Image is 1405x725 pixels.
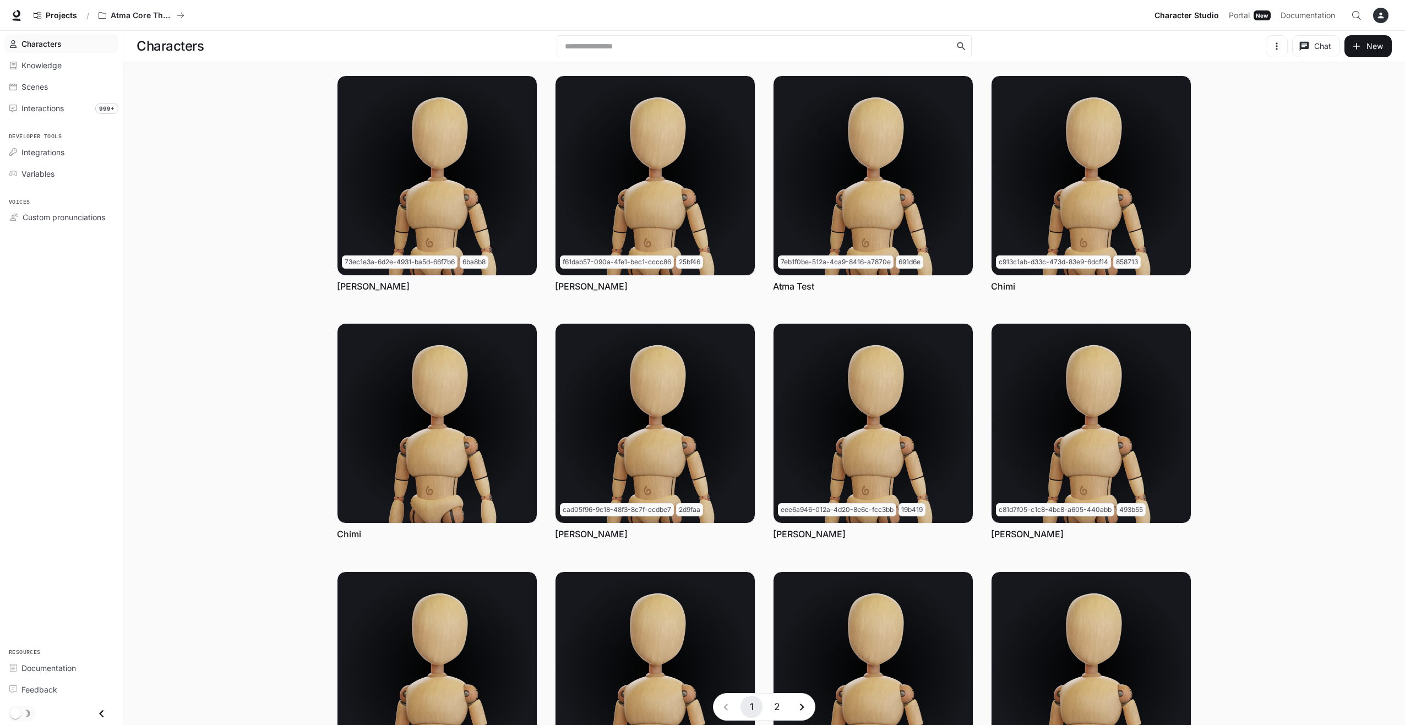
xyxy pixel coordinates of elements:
[740,696,763,718] button: page 1
[1276,4,1343,26] a: Documentation
[21,662,76,674] span: Documentation
[1150,4,1223,26] a: Character Studio
[991,280,1015,292] a: Chimi
[21,59,62,71] span: Knowledge
[4,658,118,678] a: Documentation
[4,164,118,183] a: Variables
[766,696,788,718] button: Go to page 2
[111,11,172,20] p: Atma Core The Neural Network
[1346,4,1368,26] button: Open Command Menu
[556,76,755,275] img: Ada Lovelace
[10,707,21,719] span: Dark mode toggle
[29,4,82,26] a: Go to projects
[1254,10,1271,20] div: New
[337,324,537,523] img: Chimi
[1344,35,1392,57] button: New
[21,38,62,50] span: Characters
[4,680,118,699] a: Feedback
[4,77,118,96] a: Scenes
[774,324,973,523] img: Courtney Dryere
[23,211,105,223] span: Custom pronunciations
[4,34,118,53] a: Characters
[21,146,64,158] span: Integrations
[992,76,1191,275] img: Chimi
[992,324,1191,523] img: Eleanor Bennett
[774,76,973,275] img: Atma Test
[21,102,64,114] span: Interactions
[4,56,118,75] a: Knowledge
[46,11,77,20] span: Projects
[94,4,189,26] button: All workspaces
[991,528,1064,540] a: [PERSON_NAME]
[1292,35,1340,57] button: Chat
[82,10,94,21] div: /
[337,280,410,292] a: [PERSON_NAME]
[95,103,118,114] span: 999+
[21,81,48,92] span: Scenes
[4,143,118,162] a: Integrations
[1155,9,1219,23] span: Character Studio
[556,324,755,523] img: Clive
[1281,9,1335,23] span: Documentation
[4,99,118,118] a: Interactions
[773,528,846,540] a: [PERSON_NAME]
[21,684,57,695] span: Feedback
[89,702,114,725] button: Close drawer
[1229,9,1250,23] span: Portal
[1224,4,1275,26] a: PortalNew
[337,76,537,275] img: Abraham Lincoln
[555,528,628,540] a: [PERSON_NAME]
[713,693,815,721] nav: pagination navigation
[555,280,628,292] a: [PERSON_NAME]
[337,528,361,540] a: Chimi
[4,208,118,227] a: Custom pronunciations
[21,168,55,179] span: Variables
[773,280,814,292] a: Atma Test
[137,35,204,57] h1: Characters
[791,696,813,718] button: Go to next page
